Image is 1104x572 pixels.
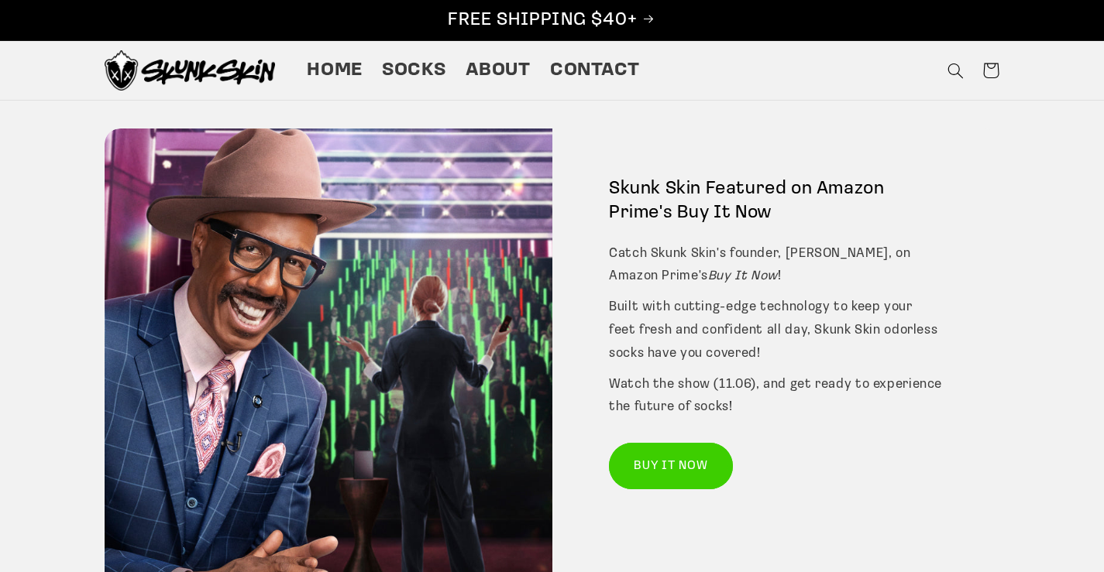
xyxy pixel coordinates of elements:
[466,59,531,83] span: About
[540,49,649,92] a: Contact
[373,49,456,92] a: Socks
[105,50,275,91] img: Skunk Skin Anti-Odor Socks.
[297,49,373,92] a: Home
[708,269,778,283] em: Buy It Now
[550,59,639,83] span: Contact
[307,59,363,83] span: Home
[609,373,943,419] p: Watch the show (11.06), and get ready to experience the future of socks!
[456,49,540,92] a: About
[609,443,733,488] a: BUY IT NOW
[609,242,943,288] p: Catch Skunk Skin's founder, [PERSON_NAME], on Amazon Prime's !
[609,296,943,365] p: Built with cutting-edge technology to keep your feet fresh and confident all day, Skunk Skin odor...
[16,9,1088,33] p: FREE SHIPPING $40+
[609,177,943,225] h2: Skunk Skin Featured on Amazon Prime's Buy It Now
[382,59,445,83] span: Socks
[937,53,973,88] summary: Search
